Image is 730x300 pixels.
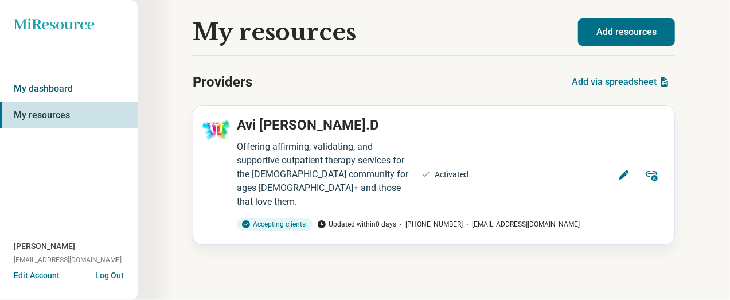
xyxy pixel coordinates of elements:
[95,270,124,279] button: Log Out
[237,115,379,135] p: Avi [PERSON_NAME].D
[396,219,463,229] span: [PHONE_NUMBER]
[237,140,415,209] div: Offering affirming, validating, and supportive outpatient therapy services for the [DEMOGRAPHIC_D...
[14,255,122,265] span: [EMAIL_ADDRESS][DOMAIN_NAME]
[578,18,675,46] button: Add resources
[317,219,396,229] span: Updated within 0 days
[237,218,313,231] div: Accepting clients
[193,72,252,92] h2: Providers
[567,68,675,96] button: Add via spreadsheet
[14,270,60,282] button: Edit Account
[193,19,356,45] h1: My resources
[14,240,75,252] span: [PERSON_NAME]
[463,219,580,229] span: [EMAIL_ADDRESS][DOMAIN_NAME]
[435,169,469,181] div: Activated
